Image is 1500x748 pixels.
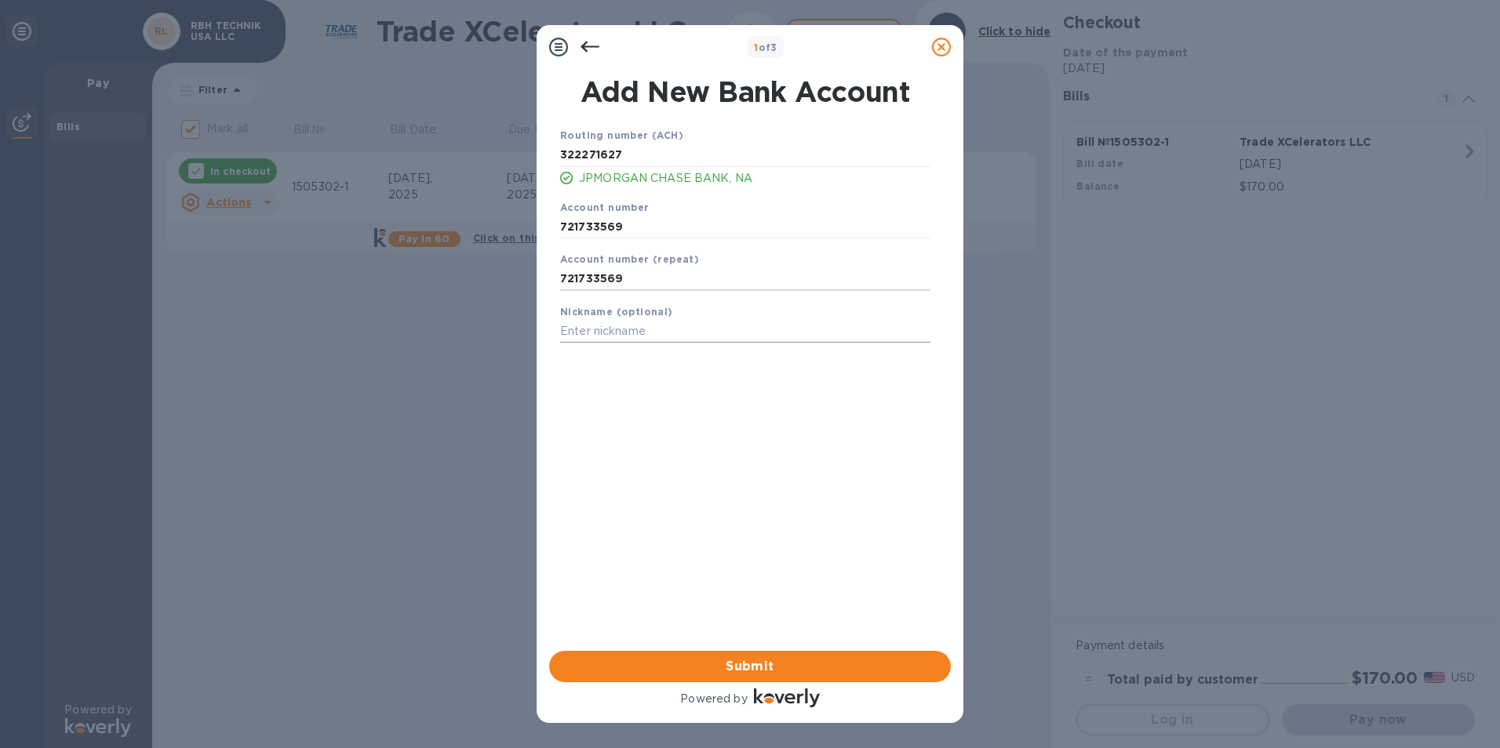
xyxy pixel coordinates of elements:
input: Enter nickname [560,320,930,343]
input: Enter account number [560,215,930,238]
p: Powered by [680,691,747,707]
h1: Add New Bank Account [551,75,940,108]
b: Account number (repeat) [560,253,699,265]
p: JPMORGAN CHASE BANK, NA [579,170,930,187]
b: Routing number (ACH) [560,129,683,141]
img: Logo [754,688,820,707]
input: Enter account number [560,267,930,291]
b: of 3 [754,42,777,53]
span: Submit [562,657,938,676]
input: Enter routing number [560,143,930,167]
b: Account number [560,202,650,213]
span: 1 [754,42,758,53]
button: Submit [549,651,951,682]
b: Nickname (optional) [560,306,673,318]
